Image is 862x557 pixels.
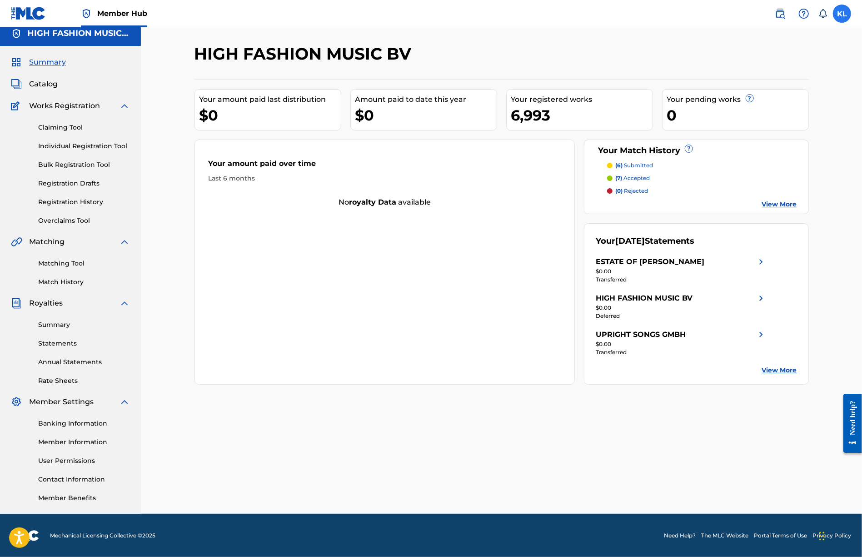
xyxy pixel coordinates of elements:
div: Your amount paid last distribution [199,94,341,105]
img: expand [119,396,130,407]
span: ? [685,145,693,152]
a: Claiming Tool [38,123,130,132]
a: Registration Drafts [38,179,130,188]
div: Transferred [596,348,767,356]
a: Portal Terms of Use [754,532,807,540]
div: Your Statements [596,235,694,247]
span: Mechanical Licensing Collective © 2025 [50,532,155,540]
a: CatalogCatalog [11,79,58,90]
a: HIGH FASHION MUSIC BVright chevron icon$0.00Deferred [596,293,767,320]
img: right chevron icon [756,293,767,304]
a: Contact Information [38,475,130,484]
a: Annual Statements [38,357,130,367]
a: Rate Sheets [38,376,130,386]
div: Deferred [596,312,767,320]
div: $0.00 [596,267,767,276]
div: 6,993 [511,105,653,125]
a: Member Information [38,437,130,447]
img: logo [11,530,39,541]
img: search [775,8,786,19]
a: Public Search [771,5,789,23]
a: Need Help? [664,532,696,540]
a: Match History [38,277,130,287]
div: Your Match History [596,145,797,157]
p: submitted [615,161,653,170]
img: Accounts [11,28,22,39]
h2: HIGH FASHION MUSIC BV [194,44,416,64]
div: Last 6 months [209,174,561,183]
div: $0.00 [596,304,767,312]
a: View More [762,200,797,209]
a: (0) rejected [607,187,797,195]
h5: HIGH FASHION MUSIC BV [27,28,130,39]
a: The MLC Website [701,532,748,540]
a: SummarySummary [11,57,66,68]
a: Banking Information [38,419,130,428]
div: Slepen [819,522,825,550]
div: HIGH FASHION MUSIC BV [596,293,693,304]
a: Privacy Policy [812,532,851,540]
div: User Menu [833,5,851,23]
div: Your amount paid over time [209,158,561,174]
a: User Permissions [38,456,130,466]
img: MLC Logo [11,7,46,20]
iframe: Resource Center [837,387,862,460]
div: $0 [199,105,341,125]
img: right chevron icon [756,329,767,340]
a: ESTATE OF [PERSON_NAME]right chevron icon$0.00Transferred [596,256,767,284]
div: Your registered works [511,94,653,105]
strong: royalty data [349,198,396,206]
span: Works Registration [29,100,100,111]
img: expand [119,100,130,111]
span: Catalog [29,79,58,90]
a: Overclaims Tool [38,216,130,226]
div: 0 [667,105,808,125]
img: Catalog [11,79,22,90]
img: expand [119,236,130,247]
a: UPRIGHT SONGS GMBHright chevron icon$0.00Transferred [596,329,767,356]
img: Works Registration [11,100,23,111]
div: No available [195,197,575,208]
div: Chatwidget [817,513,862,557]
img: Top Rightsholder [81,8,92,19]
img: expand [119,298,130,309]
div: ESTATE OF [PERSON_NAME] [596,256,704,267]
span: ? [746,95,753,102]
a: Registration History [38,197,130,207]
a: (7) accepted [607,174,797,182]
p: accepted [615,174,650,182]
a: View More [762,366,797,375]
div: UPRIGHT SONGS GMBH [596,329,686,340]
img: Member Settings [11,396,22,407]
div: Your pending works [667,94,808,105]
a: (6) submitted [607,161,797,170]
div: Amount paid to date this year [355,94,497,105]
div: $0 [355,105,497,125]
img: right chevron icon [756,256,767,267]
img: Royalties [11,298,22,309]
img: Summary [11,57,22,68]
img: Matching [11,236,22,247]
span: Summary [29,57,66,68]
a: Matching Tool [38,259,130,268]
span: (6) [615,162,623,169]
span: Matching [29,236,65,247]
a: Individual Registration Tool [38,141,130,151]
div: Help [795,5,813,23]
span: Member Settings [29,396,94,407]
a: Statements [38,339,130,348]
div: Notifications [818,9,827,18]
div: Transferred [596,276,767,284]
span: (7) [615,175,622,181]
iframe: Chat Widget [817,513,862,557]
span: (0) [615,187,623,194]
a: Member Benefits [38,493,130,503]
span: Member Hub [97,8,147,19]
img: help [798,8,809,19]
span: Royalties [29,298,63,309]
a: Summary [38,320,130,330]
div: $0.00 [596,340,767,348]
span: [DATE] [615,236,645,246]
